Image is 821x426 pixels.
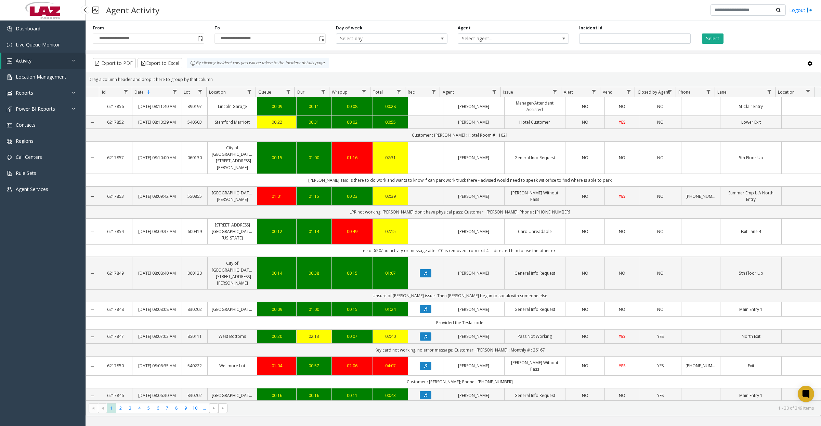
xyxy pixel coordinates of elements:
a: NO [644,228,677,235]
a: 830202 [186,392,203,399]
a: 00:02 [336,119,369,125]
div: 00:38 [301,270,327,276]
a: 550855 [186,193,203,200]
a: [PERSON_NAME] [447,228,500,235]
img: 'icon' [7,58,12,64]
a: Collapse Details [86,120,99,125]
a: NO [570,193,600,200]
span: YES [657,393,664,398]
a: 01:14 [301,228,327,235]
a: 02:13 [301,333,327,340]
a: Main Entry 1 [725,392,777,399]
a: 6217853 [103,193,128,200]
a: 830202 [186,306,203,313]
label: Agent [458,25,471,31]
span: Page 9 [181,403,190,413]
a: 00:15 [336,306,369,313]
a: 00:08 [336,103,369,110]
a: 00:15 [336,270,369,276]
span: Regions [16,138,34,144]
a: Collapse Details [86,393,99,399]
a: [PHONE_NUMBER] [686,193,716,200]
div: Data table [86,87,821,400]
span: YES [619,119,626,125]
a: NO [644,270,677,276]
span: Power BI Reports [16,106,55,112]
span: Wrapup [332,89,348,95]
a: Closed by Agent Filter Menu [665,87,674,96]
button: Export to Excel [138,58,182,68]
a: 00:14 [261,270,292,276]
a: [PERSON_NAME] [447,333,500,340]
span: NO [619,104,625,109]
a: General Info Request [509,306,561,313]
div: 00:28 [377,103,404,110]
a: Queue Filter Menu [284,87,293,96]
a: [PERSON_NAME] [447,193,500,200]
a: 01:00 [301,306,327,313]
a: Collapse Details [86,307,99,313]
div: 00:49 [336,228,369,235]
a: North Exit [725,333,777,340]
div: 00:31 [301,119,327,125]
a: [DATE] 08:06:30 AM [136,392,178,399]
span: Queue [258,89,271,95]
a: NO [644,306,677,313]
a: 01:04 [261,362,292,369]
span: Live Queue Monitor [16,41,60,48]
a: NO [570,362,600,369]
div: 01:01 [261,193,292,200]
div: 00:16 [301,392,327,399]
a: 01:07 [377,270,404,276]
a: 6217854 [103,228,128,235]
a: Summer Emp L-A North Entry [725,190,777,203]
a: 540503 [186,119,203,125]
a: Date Filter Menu [170,87,180,96]
a: General Info Request [509,154,561,161]
a: 00:09 [261,103,292,110]
a: Main Entry 1 [725,306,777,313]
span: Page 7 [162,403,172,413]
td: [PERSON_NAME] said is there to do work and wants to know if can park work truck there - advised w... [99,174,821,187]
label: Day of week [336,25,363,31]
a: City of [GEOGRAPHIC_DATA] - [STREET_ADDRESS][PERSON_NAME] [212,145,253,171]
span: YES [619,363,626,369]
a: [PERSON_NAME] [447,306,500,313]
a: 6217849 [103,270,128,276]
a: 02:15 [377,228,404,235]
a: 00:55 [377,119,404,125]
span: Page 8 [172,403,181,413]
div: 00:20 [261,333,292,340]
span: YES [657,333,664,339]
td: Provided the Tesla code [99,316,821,329]
a: Hotel Customer [509,119,561,125]
a: 060130 [186,270,203,276]
span: NO [657,306,664,312]
a: Collapse Details [86,229,99,235]
img: 'icon' [7,91,12,96]
label: To [214,25,220,31]
span: NO [657,119,664,125]
span: Page 11 [200,403,209,413]
a: [DATE] 08:09:42 AM [136,193,178,200]
td: fee of $50/ no activity or message after CC is removed from exit 4--- directed him to use the oth... [99,244,821,257]
a: 01:24 [377,306,404,313]
a: 6217856 [103,103,128,110]
a: [PHONE_NUMBER] [686,362,716,369]
a: 600419 [186,228,203,235]
a: Id Filter Menu [121,87,130,96]
a: [DATE] 08:07:03 AM [136,333,178,340]
a: Lane Filter Menu [765,87,774,96]
a: Issue Filter Menu [550,87,560,96]
a: Stamford Marriott [212,119,253,125]
div: 00:09 [261,306,292,313]
div: 02:40 [377,333,404,340]
a: NO [609,270,636,276]
a: NO [609,392,636,399]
